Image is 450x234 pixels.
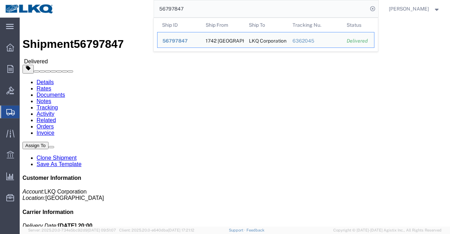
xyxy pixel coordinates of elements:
[20,18,450,227] iframe: FS Legacy Container
[154,0,368,17] input: Search for shipment number, reference number
[388,5,441,13] button: [PERSON_NAME]
[287,18,342,32] th: Tracking Nu.
[200,18,244,32] th: Ship From
[119,228,194,232] span: Client: 2025.20.0-e640dba
[88,228,116,232] span: [DATE] 09:51:07
[342,18,374,32] th: Status
[229,228,246,232] a: Support
[246,228,264,232] a: Feedback
[5,4,54,14] img: logo
[157,18,201,32] th: Ship ID
[205,32,239,48] div: 1742 North Texas - Wilmer
[162,37,196,45] div: 56797847
[333,227,442,233] span: Copyright © [DATE]-[DATE] Agistix Inc., All Rights Reserved
[292,37,337,45] div: 6362045
[157,18,378,51] table: Search Results
[162,38,188,44] span: 56797847
[28,228,116,232] span: Server: 2025.20.0-734e5bc92d9
[347,37,369,45] div: Delivered
[168,228,194,232] span: [DATE] 17:21:12
[249,32,283,48] div: LKQ Corporation
[244,18,288,32] th: Ship To
[389,5,429,13] span: Chaithanya Reddy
